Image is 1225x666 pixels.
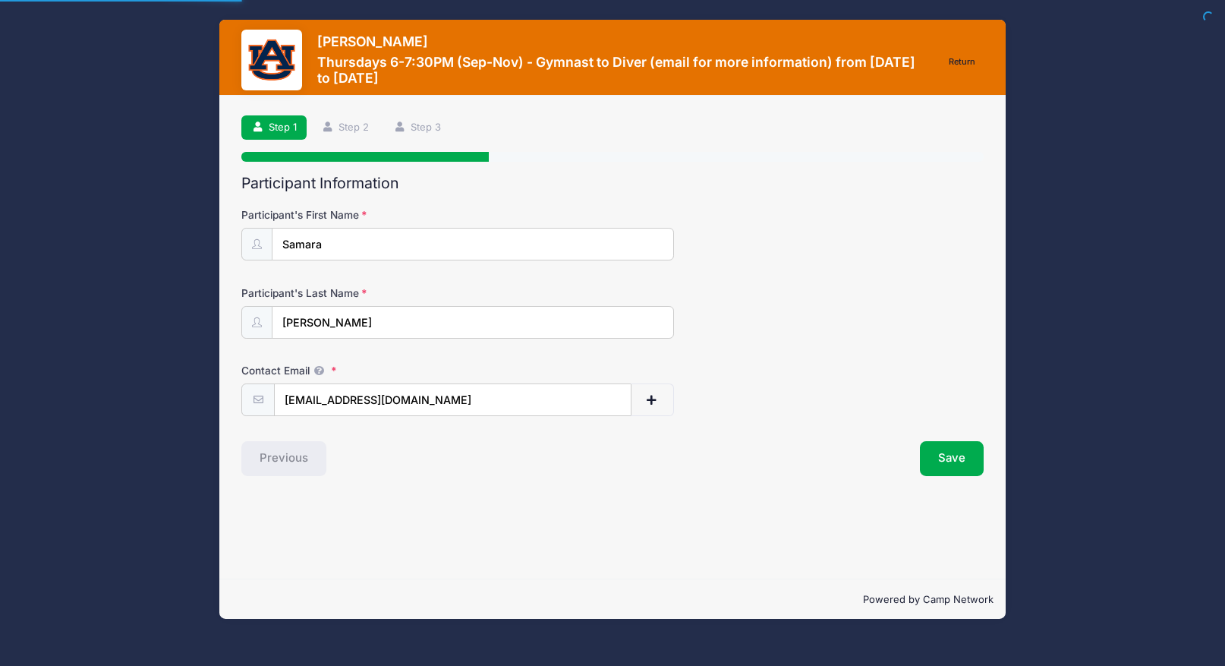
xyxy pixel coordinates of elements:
a: Step 1 [241,115,307,140]
input: Participant's First Name [272,228,674,260]
h3: Thursdays 6-7:30PM (Sep-Nov) - Gymnast to Diver (email for more information) from [DATE] to [DATE] [317,54,927,86]
a: Step 3 [384,115,452,140]
input: Participant's Last Name [272,306,674,339]
h2: Participant Information [241,175,983,192]
p: Powered by Camp Network [231,592,993,608]
h3: [PERSON_NAME] [317,33,927,49]
label: Participant's Last Name [241,286,489,301]
input: email@email.com [274,384,631,416]
label: Participant's First Name [241,207,489,223]
a: Return [941,53,984,71]
a: Step 2 [311,115,379,140]
button: Save [920,441,984,476]
label: Contact Email [241,363,489,378]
